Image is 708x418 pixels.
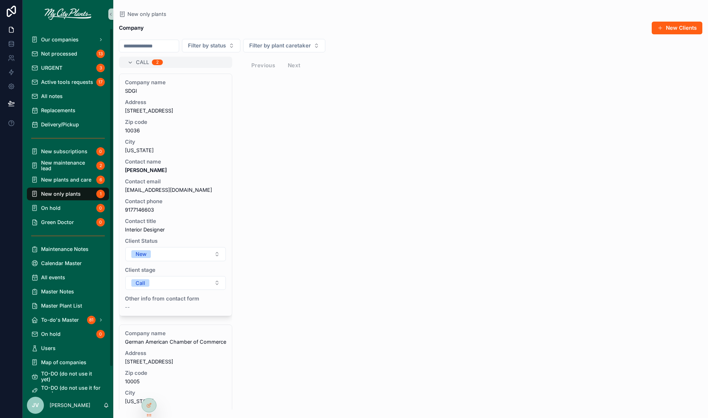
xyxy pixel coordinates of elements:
[125,370,226,376] span: Zip code
[125,350,226,356] span: Address
[27,299,109,312] a: Master Plant List
[96,64,105,72] div: 3
[125,238,226,244] span: Client Status
[41,385,102,396] span: TO-DO (do not use it for now)
[125,276,226,290] button: Select Button
[125,207,226,213] span: 9177146603
[119,74,232,316] a: Company nameSDGIAddress[STREET_ADDRESS]Zip code10036City[US_STATE]Contact name[PERSON_NAME]Contac...
[96,176,105,184] div: 6
[125,128,226,133] span: 10036
[125,99,226,105] span: Address
[32,401,39,410] span: JV
[96,190,105,198] div: 1
[125,167,167,173] strong: [PERSON_NAME]
[96,204,105,212] div: 0
[96,50,105,58] div: 13
[41,246,88,252] span: Maintenance Notes
[41,79,93,85] span: Active tools requests
[27,145,109,158] a: New subscriptions0
[96,78,105,86] div: 17
[125,379,226,384] span: 10005
[125,359,226,365] span: [STREET_ADDRESS]
[125,80,226,85] span: Company name
[87,316,96,324] div: 81
[125,296,226,302] span: Other info from contact form
[27,76,109,88] a: Active tools requests17
[652,22,702,34] button: New Clients
[96,161,105,170] div: 2
[41,303,82,309] span: Master Plant List
[27,90,109,103] a: All notes
[50,402,90,409] p: [PERSON_NAME]
[27,328,109,340] a: On hold0
[96,218,105,227] div: 0
[27,216,109,229] a: Green Doctor0
[125,339,226,345] span: German American Chamber of Commerce
[41,160,93,171] span: New maintenance lead
[125,267,226,273] span: Client stage
[27,271,109,284] a: All events
[41,122,79,127] span: Delivery/Pickup
[27,173,109,186] a: New plants and care6
[41,219,74,225] span: Green Doctor
[27,47,109,60] a: Not processed13
[136,250,147,258] div: New
[27,188,109,200] a: New only plants1
[125,179,226,184] span: Contact email
[41,289,74,294] span: Master Notes
[27,285,109,298] a: Master Notes
[27,202,109,214] a: On hold0
[125,148,226,153] span: [US_STATE]
[27,257,109,270] a: Calendar Master
[41,65,62,71] span: URGENT
[125,218,226,224] span: Contact title
[125,399,226,404] span: [US_STATE]
[27,243,109,256] a: Maintenance Notes
[136,59,149,66] span: Call
[125,304,130,310] span: --
[136,279,145,287] div: Call
[125,227,226,233] span: Interior Designer
[127,11,166,18] span: New only plants
[182,39,240,52] button: Select Button
[41,191,81,197] span: New only plants
[125,159,226,165] span: Contact name
[27,33,109,46] a: Our companies
[188,42,226,49] span: Filter by status
[41,177,91,183] span: New plants and care
[125,139,226,145] span: City
[96,330,105,338] div: 0
[125,187,226,193] span: [EMAIL_ADDRESS][DOMAIN_NAME]
[27,342,109,355] a: Users
[27,118,109,131] a: Delivery/Pickup
[119,23,144,33] h1: Company
[125,88,226,94] span: SDGI
[41,275,65,280] span: All events
[27,356,109,369] a: Map of companies
[125,199,226,204] span: Contact phone
[27,159,109,172] a: New maintenance lead2
[125,119,226,125] span: Zip code
[27,62,109,74] a: URGENT3
[156,59,159,65] div: 2
[96,147,105,156] div: 0
[41,93,63,99] span: All notes
[27,384,109,397] a: TO-DO (do not use it for now)
[41,205,61,211] span: On hold
[41,345,56,351] span: Users
[27,370,109,383] a: TO-DO (do not use it yet)
[125,247,226,261] button: Select Button
[41,108,75,113] span: Replacements
[41,37,79,42] span: Our companies
[41,331,61,337] span: On hold
[27,104,109,117] a: Replacements
[27,314,109,326] a: To-do's Master81
[125,390,226,396] span: City
[125,331,226,336] span: Company name
[45,8,91,20] img: App logo
[249,42,311,49] span: Filter by plant caretaker
[41,317,79,323] span: To-do's Master
[41,149,87,154] span: New subscriptions
[243,39,325,52] button: Select Button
